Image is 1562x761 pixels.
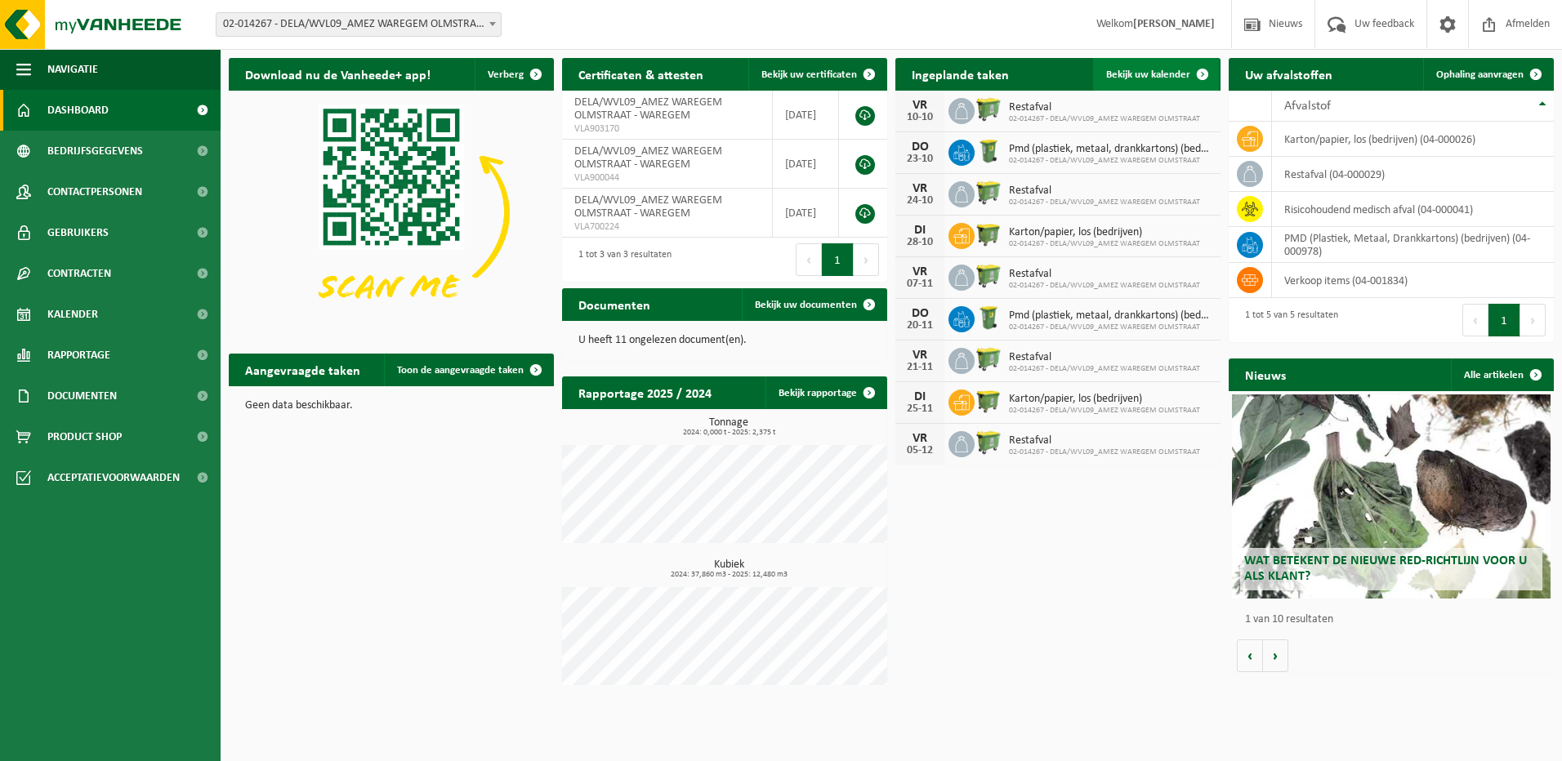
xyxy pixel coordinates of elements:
[748,58,886,91] a: Bekijk uw certificaten
[574,171,760,185] span: VLA900044
[904,390,936,403] div: DI
[570,571,887,579] span: 2024: 37,860 m3 - 2025: 12,480 m3
[904,140,936,154] div: DO
[975,345,1002,373] img: WB-0660-HPE-GN-50
[975,137,1002,165] img: WB-0240-HPE-GN-50
[562,376,728,408] h2: Rapportage 2025 / 2024
[742,288,886,321] a: Bekijk uw documenten
[245,400,538,412] p: Geen data beschikbaar.
[904,224,936,237] div: DI
[1423,58,1552,91] a: Ophaling aanvragen
[1462,304,1488,336] button: Previous
[904,320,936,332] div: 20-11
[975,262,1002,290] img: WB-0660-HPE-GN-50
[216,12,502,37] span: 02-014267 - DELA/WVL09_AMEZ WAREGEM OLMSTRAAT - WAREGEM
[1009,447,1200,457] span: 02-014267 - DELA/WVL09_AMEZ WAREGEM OLMSTRAAT
[229,354,377,385] h2: Aangevraagde taken
[1229,358,1302,390] h2: Nieuws
[773,91,839,140] td: [DATE]
[1272,122,1554,157] td: karton/papier, los (bedrijven) (04-000026)
[1237,639,1263,672] button: Vorige
[47,335,110,376] span: Rapportage
[1093,58,1219,91] a: Bekijk uw kalender
[229,58,447,90] h2: Download nu de Vanheede+ app!
[1263,639,1288,672] button: Volgende
[761,69,857,80] span: Bekijk uw certificaten
[570,429,887,437] span: 2024: 0,000 t - 2025: 2,375 t
[1009,323,1212,332] span: 02-014267 - DELA/WVL09_AMEZ WAREGEM OLMSTRAAT
[570,559,887,579] h3: Kubiek
[384,354,552,386] a: Toon de aangevraagde taken
[570,417,887,437] h3: Tonnage
[1009,198,1200,207] span: 02-014267 - DELA/WVL09_AMEZ WAREGEM OLMSTRAAT
[904,445,936,456] div: 05-12
[574,96,722,122] span: DELA/WVL09_AMEZ WAREGEM OLMSTRAAT - WAREGEM
[47,90,109,131] span: Dashboard
[904,99,936,112] div: VR
[1009,143,1212,156] span: Pmd (plastiek, metaal, drankkartons) (bedrijven)
[574,145,722,171] span: DELA/WVL09_AMEZ WAREGEM OLMSTRAAT - WAREGEM
[229,91,554,335] img: Download de VHEPlus App
[1009,226,1200,239] span: Karton/papier, los (bedrijven)
[562,58,720,90] h2: Certificaten & attesten
[1009,101,1200,114] span: Restafval
[1106,69,1190,80] span: Bekijk uw kalender
[904,278,936,290] div: 07-11
[1009,268,1200,281] span: Restafval
[47,253,111,294] span: Contracten
[47,131,143,171] span: Bedrijfsgegevens
[574,220,760,234] span: VLA700224
[1009,434,1200,447] span: Restafval
[562,288,667,320] h2: Documenten
[904,112,936,123] div: 10-10
[1009,239,1200,249] span: 02-014267 - DELA/WVL09_AMEZ WAREGEM OLMSTRAAT
[1009,114,1200,124] span: 02-014267 - DELA/WVL09_AMEZ WAREGEM OLMSTRAAT
[904,237,936,248] div: 28-10
[397,365,524,376] span: Toon de aangevraagde taken
[1133,18,1215,30] strong: [PERSON_NAME]
[1009,185,1200,198] span: Restafval
[1436,69,1524,80] span: Ophaling aanvragen
[47,212,109,253] span: Gebruikers
[1284,100,1331,113] span: Afvalstof
[216,13,501,36] span: 02-014267 - DELA/WVL09_AMEZ WAREGEM OLMSTRAAT - WAREGEM
[975,179,1002,207] img: WB-0660-HPE-GN-50
[47,294,98,335] span: Kalender
[574,122,760,136] span: VLA903170
[1520,304,1546,336] button: Next
[975,387,1002,415] img: WB-1100-HPE-GN-50
[488,69,524,80] span: Verberg
[1272,192,1554,227] td: risicohoudend medisch afval (04-000041)
[1488,304,1520,336] button: 1
[1272,227,1554,263] td: PMD (Plastiek, Metaal, Drankkartons) (bedrijven) (04-000978)
[1009,156,1212,166] span: 02-014267 - DELA/WVL09_AMEZ WAREGEM OLMSTRAAT
[755,300,857,310] span: Bekijk uw documenten
[975,429,1002,456] img: WB-0660-HPE-GN-50
[578,335,871,346] p: U heeft 11 ongelezen document(en).
[47,171,142,212] span: Contactpersonen
[1009,406,1200,416] span: 02-014267 - DELA/WVL09_AMEZ WAREGEM OLMSTRAAT
[1009,364,1200,374] span: 02-014267 - DELA/WVL09_AMEZ WAREGEM OLMSTRAAT
[822,243,854,276] button: 1
[904,265,936,278] div: VR
[574,194,722,220] span: DELA/WVL09_AMEZ WAREGEM OLMSTRAAT - WAREGEM
[1009,309,1212,323] span: Pmd (plastiek, metaal, drankkartons) (bedrijven)
[1272,263,1554,298] td: verkoop items (04-001834)
[773,140,839,189] td: [DATE]
[1229,58,1349,90] h2: Uw afvalstoffen
[47,416,122,457] span: Product Shop
[1009,351,1200,364] span: Restafval
[1232,394,1551,599] a: Wat betekent de nieuwe RED-richtlijn voor u als klant?
[904,403,936,415] div: 25-11
[854,243,879,276] button: Next
[1237,302,1338,338] div: 1 tot 5 van 5 resultaten
[47,457,180,498] span: Acceptatievoorwaarden
[475,58,552,91] button: Verberg
[1009,281,1200,291] span: 02-014267 - DELA/WVL09_AMEZ WAREGEM OLMSTRAAT
[904,349,936,362] div: VR
[1272,157,1554,192] td: restafval (04-000029)
[904,432,936,445] div: VR
[904,362,936,373] div: 21-11
[570,242,672,278] div: 1 tot 3 van 3 resultaten
[975,304,1002,332] img: WB-0240-HPE-GN-50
